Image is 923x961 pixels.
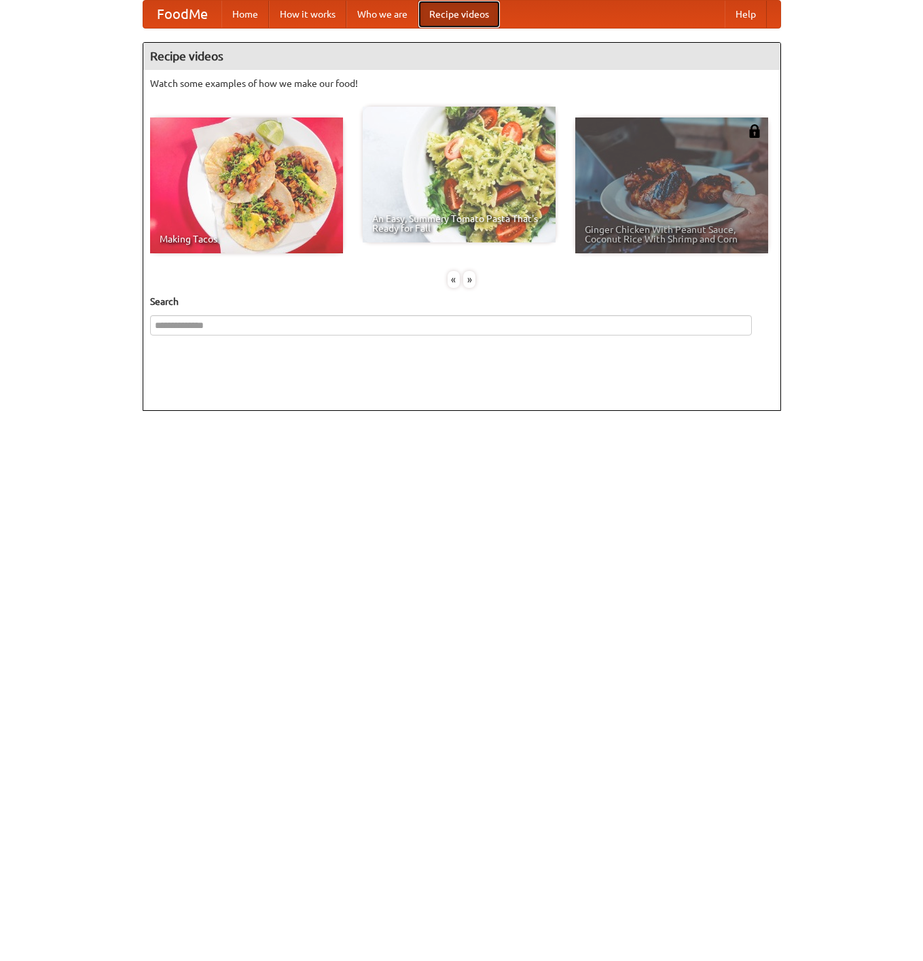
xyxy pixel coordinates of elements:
p: Watch some examples of how we make our food! [150,77,774,90]
img: 483408.png [748,124,761,138]
div: » [463,271,475,288]
a: How it works [269,1,346,28]
a: Home [221,1,269,28]
a: Recipe videos [418,1,500,28]
a: Who we are [346,1,418,28]
h5: Search [150,295,774,308]
span: Making Tacos [160,234,333,244]
a: Making Tacos [150,117,343,253]
a: An Easy, Summery Tomato Pasta That's Ready for Fall [363,107,556,242]
a: FoodMe [143,1,221,28]
h4: Recipe videos [143,43,780,70]
div: « [448,271,460,288]
span: An Easy, Summery Tomato Pasta That's Ready for Fall [372,214,546,233]
a: Help [725,1,767,28]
